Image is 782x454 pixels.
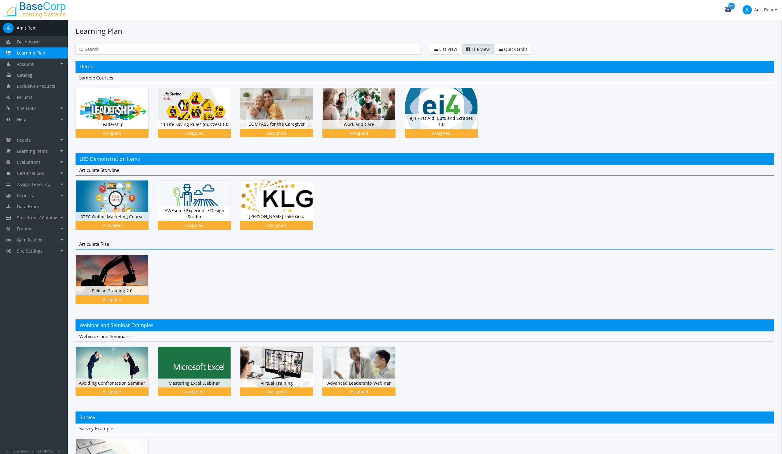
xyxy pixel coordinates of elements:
div: AWEsome Experience Design Studio [158,206,231,221]
div: STEC Online Marketing Course [76,212,148,221]
div: Avoiding Confrontation Seminar [76,347,158,405]
span: Exclusive Products [17,83,55,89]
div: Assigned [77,130,147,136]
span: Site Settings [17,248,43,254]
span: Data Export [17,204,41,209]
div: Assigned [406,130,477,136]
span: Assign Learning [17,181,50,187]
div: Pelican Training 2.0 [76,254,158,313]
div: COMPASS for the Caregiver [240,120,313,129]
div: Advanced Leadership Webinar [323,379,395,388]
span: Catalog [17,72,32,78]
div: [PERSON_NAME] Lake Gold [240,212,313,221]
span: Dashboard [17,39,40,45]
span: Account [17,61,34,67]
span: List View [439,46,457,52]
span: LRD Demonstration Items [80,156,140,162]
span: Articulate Storyline [79,167,119,173]
div: Leadership [76,88,158,147]
span: A [743,5,752,14]
span: Webinar and Seminar Examples [80,322,154,329]
div: Assigned [241,130,312,136]
span: Help [17,116,27,122]
input: Search [83,46,416,52]
div: STEC Online Marketing Course [76,180,158,239]
div: Virtual Training [240,347,322,405]
small: SkillBuilder® - v.[TECHNICAL_ID] [6,448,62,453]
span: A [3,23,14,33]
span: Forums [17,94,32,100]
span: Reports [17,193,33,198]
div: Assigned [324,389,394,395]
span: Webinars and Seminars [79,333,129,339]
div: Assigned [77,297,147,303]
div: Activated [77,222,147,229]
div: Assigned [324,130,394,136]
div: Pelican Training 2.0 [76,286,148,295]
div: AWEsome Experience Design Studio [158,180,240,239]
span: Forums [17,226,32,232]
div: 11 Life Saving Rules (quizzes) 1.0 [158,120,231,129]
div: [PERSON_NAME] Lake Gold [240,180,322,239]
div: Assigned [159,130,230,136]
span: Site Links [17,105,36,111]
div: Advanced Leadership Webinar [322,347,405,405]
span: Evaluations [17,159,41,165]
div: Avoiding Confrontation Seminar [76,379,148,388]
div: Assigned [159,389,230,395]
span: Sample Courses [79,75,113,81]
span: Certifications [17,170,44,176]
span: Gamification [17,237,43,243]
div: ej4 First Aid: Cuts and Scrapes 1.0 [405,114,477,129]
span: Survey [80,414,95,421]
div: Assigned [241,389,312,395]
span: Storefront / Catalog [17,215,57,221]
div: Amit Ram [17,25,37,31]
h1: Learning Plan [76,26,774,36]
span: Learning Items [17,148,48,154]
div: Mastering Excel Webinar [158,379,231,388]
span: Quick Links [504,46,527,52]
div: Work and Care [322,88,405,147]
span: Demo [80,63,94,70]
span: Tile View [472,46,490,52]
span: Amit Ram [754,4,773,15]
div: Assigned [241,222,312,229]
div: Assigned [159,222,230,229]
div: 11 Life Saving Rules (quizzes) 1.0 [158,88,240,147]
div: Leadership [76,120,148,129]
div: Virtual Training [240,379,313,388]
mat-icon: mail [724,6,731,14]
div: Work and Care [323,120,395,129]
span: Survey Example [79,425,113,432]
span: Articulate Rise [79,241,109,247]
div: Mastering Excel Webinar [158,347,240,405]
span: Learning Plan [17,50,45,56]
span: People [17,137,31,143]
div: Assigned [77,389,147,395]
div: COMPASS for the Caregiver [240,88,322,147]
div: ej4 First Aid: Cuts and Scrapes 1.0 [405,88,487,147]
